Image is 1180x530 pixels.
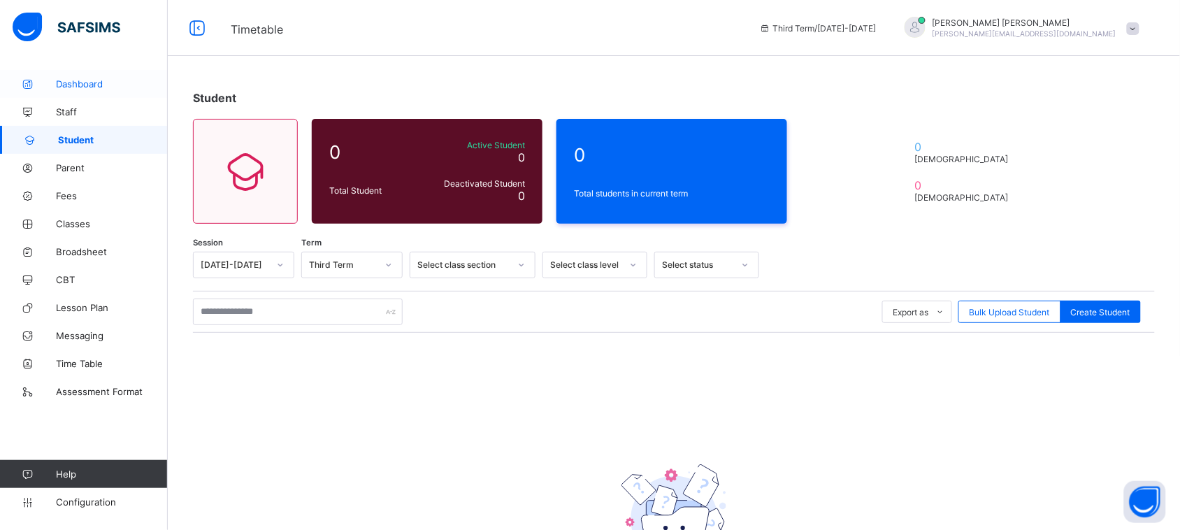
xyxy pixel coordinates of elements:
span: Time Table [56,358,168,369]
span: Help [56,468,167,480]
span: Timetable [231,22,283,36]
span: Bulk Upload Student [970,307,1050,317]
span: [DEMOGRAPHIC_DATA] [914,192,1014,203]
span: 0 [574,144,770,166]
span: Session [193,238,223,248]
span: Configuration [56,496,167,508]
span: Create Student [1071,307,1130,317]
span: session/term information [759,23,877,34]
span: Messaging [56,330,168,341]
span: Assessment Format [56,386,168,397]
div: Select class level [550,260,621,271]
span: Dashboard [56,78,168,89]
span: Student [193,91,236,105]
button: Open asap [1124,481,1166,523]
span: CBT [56,274,168,285]
span: Active Student [426,140,525,150]
div: Select class section [417,260,510,271]
div: Third Term [309,260,377,271]
span: Lesson Plan [56,302,168,313]
span: Deactivated Student [426,178,525,189]
span: Parent [56,162,168,173]
div: SonuGupta [891,17,1146,40]
span: [PERSON_NAME][EMAIL_ADDRESS][DOMAIN_NAME] [933,29,1116,38]
span: Export as [893,307,929,317]
span: Broadsheet [56,246,168,257]
span: Classes [56,218,168,229]
div: [DATE]-[DATE] [201,260,268,271]
span: Student [58,134,168,145]
span: Term [301,238,322,248]
span: [PERSON_NAME] [PERSON_NAME] [933,17,1116,28]
div: Total Student [326,182,422,199]
span: 0 [518,189,525,203]
img: safsims [13,13,120,42]
span: Staff [56,106,168,117]
span: [DEMOGRAPHIC_DATA] [914,154,1014,164]
span: 0 [329,141,419,163]
span: 0 [518,150,525,164]
span: 0 [914,140,1014,154]
span: Total students in current term [574,188,770,199]
span: Fees [56,190,168,201]
div: Select status [662,260,733,271]
span: 0 [914,178,1014,192]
